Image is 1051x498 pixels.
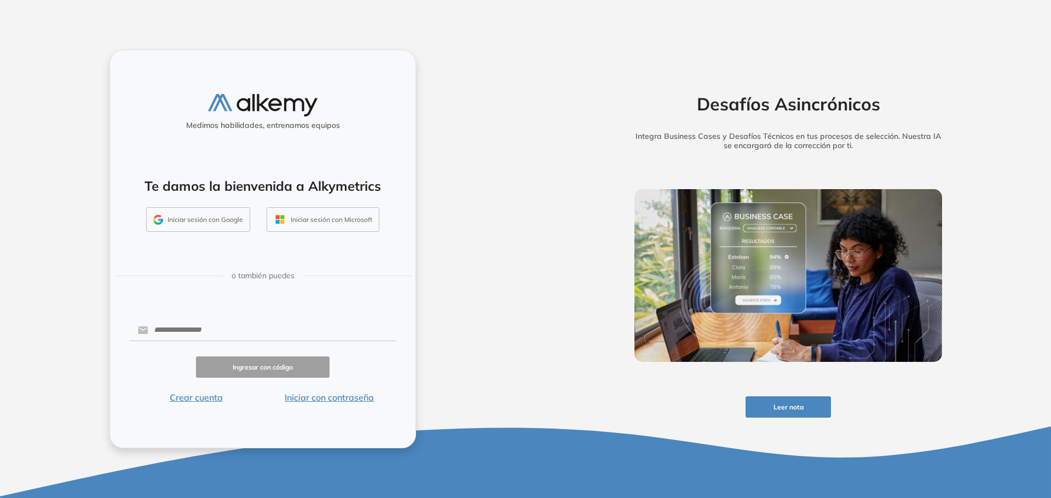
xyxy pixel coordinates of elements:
[124,178,401,194] h4: Te damos la bienvenida a Alkymetrics
[232,270,294,282] span: o también puedes
[274,213,286,226] img: OUTLOOK_ICON
[617,93,959,114] h2: Desafíos Asincrónicos
[996,446,1051,498] div: Widget de chat
[196,356,330,378] button: Ingresar con código
[208,94,317,116] img: logo-alkemy
[267,207,379,232] button: Iniciar sesión con Microsoft
[129,391,263,404] button: Crear cuenta
[146,207,250,232] button: Iniciar sesión con Google
[996,446,1051,498] iframe: Chat Widget
[746,396,831,418] button: Leer nota
[114,121,411,130] h5: Medimos habilidades, entrenamos equipos
[634,189,942,362] img: img-more-info
[263,391,396,404] button: Iniciar con contraseña
[617,132,959,150] h5: Integra Business Cases y Desafíos Técnicos en tus procesos de selección. Nuestra IA se encargará ...
[153,215,163,225] img: GMAIL_ICON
